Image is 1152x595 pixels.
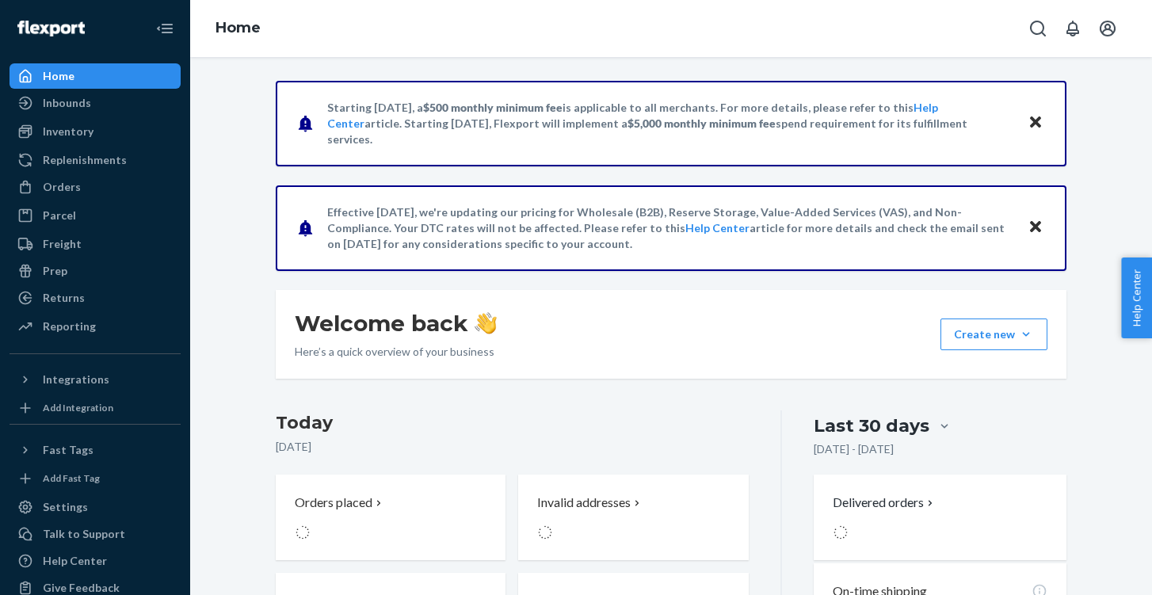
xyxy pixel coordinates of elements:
[276,475,505,560] button: Orders placed
[1092,13,1123,44] button: Open account menu
[1057,13,1089,44] button: Open notifications
[814,441,894,457] p: [DATE] - [DATE]
[10,367,181,392] button: Integrations
[43,471,100,485] div: Add Fast Tag
[203,6,273,51] ol: breadcrumbs
[10,147,181,173] a: Replenishments
[43,401,113,414] div: Add Integration
[276,410,749,436] h3: Today
[43,372,109,387] div: Integrations
[43,68,74,84] div: Home
[10,174,181,200] a: Orders
[17,21,85,36] img: Flexport logo
[10,119,181,144] a: Inventory
[43,179,81,195] div: Orders
[295,494,372,512] p: Orders placed
[43,290,85,306] div: Returns
[685,221,750,235] a: Help Center
[43,553,107,569] div: Help Center
[627,116,776,130] span: $5,000 monthly minimum fee
[43,208,76,223] div: Parcel
[43,124,93,139] div: Inventory
[518,475,748,560] button: Invalid addresses
[295,309,497,338] h1: Welcome back
[1022,13,1054,44] button: Open Search Box
[814,414,929,438] div: Last 30 days
[10,469,181,488] a: Add Fast Tag
[43,499,88,515] div: Settings
[10,314,181,339] a: Reporting
[43,236,82,252] div: Freight
[423,101,563,114] span: $500 monthly minimum fee
[1025,112,1046,135] button: Close
[10,521,181,547] button: Talk to Support
[10,258,181,284] a: Prep
[10,548,181,574] a: Help Center
[43,526,125,542] div: Talk to Support
[43,442,93,458] div: Fast Tags
[1121,257,1152,338] button: Help Center
[10,63,181,89] a: Home
[216,19,261,36] a: Home
[10,203,181,228] a: Parcel
[537,494,631,512] p: Invalid addresses
[10,231,181,257] a: Freight
[43,152,127,168] div: Replenishments
[43,318,96,334] div: Reporting
[10,437,181,463] button: Fast Tags
[149,13,181,44] button: Close Navigation
[10,285,181,311] a: Returns
[833,494,936,512] button: Delivered orders
[10,399,181,418] a: Add Integration
[43,263,67,279] div: Prep
[475,312,497,334] img: hand-wave emoji
[276,439,749,455] p: [DATE]
[1025,216,1046,239] button: Close
[940,318,1047,350] button: Create new
[10,90,181,116] a: Inbounds
[43,95,91,111] div: Inbounds
[295,344,497,360] p: Here’s a quick overview of your business
[327,204,1013,252] p: Effective [DATE], we're updating our pricing for Wholesale (B2B), Reserve Storage, Value-Added Se...
[327,100,1013,147] p: Starting [DATE], a is applicable to all merchants. For more details, please refer to this article...
[10,494,181,520] a: Settings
